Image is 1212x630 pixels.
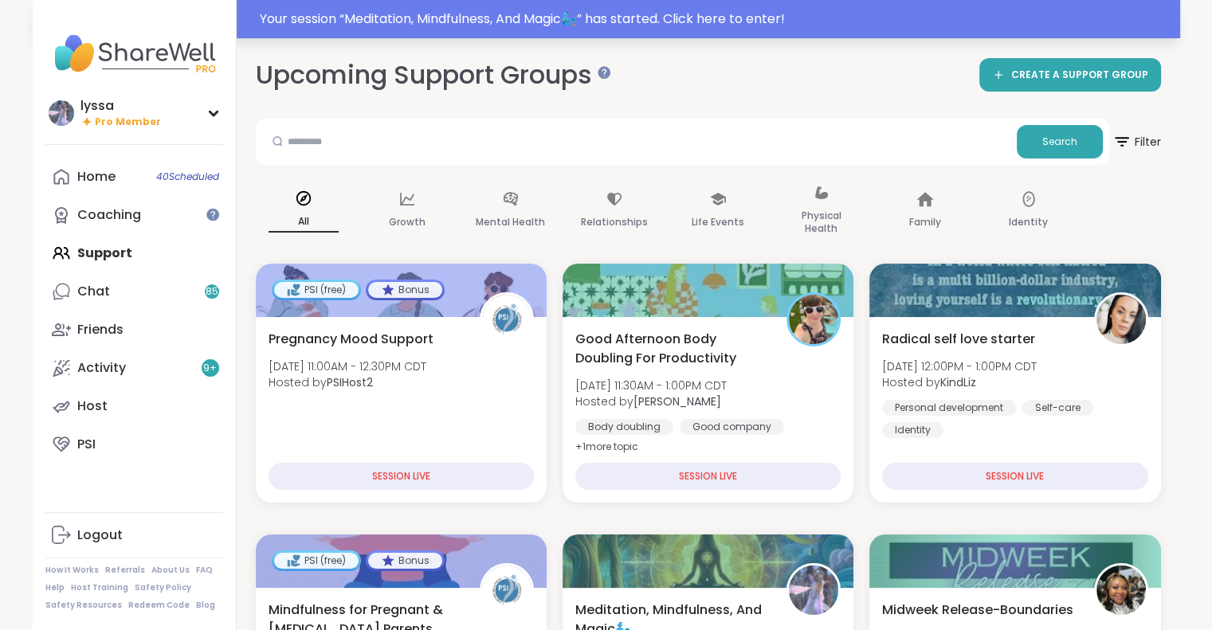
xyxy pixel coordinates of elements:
a: About Us [151,565,190,576]
p: Mental Health [476,213,545,232]
img: lyssa [789,565,838,615]
a: Blog [196,600,215,611]
a: Help [45,582,65,593]
div: Good company [680,419,784,435]
div: Body doubling [575,419,673,435]
span: Good Afternoon Body Doubling For Productivity [575,330,769,368]
img: lyssa [49,100,74,126]
p: Relationships [581,213,648,232]
span: 85 [206,285,218,299]
a: PSI [45,425,223,464]
a: Safety Resources [45,600,122,611]
h2: Upcoming Support Groups [256,57,605,93]
div: lyssa [80,97,161,115]
div: Host [77,397,108,415]
a: Logout [45,516,223,554]
span: Hosted by [269,374,426,390]
div: Bonus [368,553,442,569]
span: Hosted by [575,393,727,409]
p: Identity [1009,213,1048,232]
a: Redeem Code [128,600,190,611]
a: FAQ [196,565,213,576]
p: Growth [389,213,426,232]
div: SESSION LIVE [882,463,1147,490]
span: 9 + [203,362,217,375]
a: CREATE A SUPPORT GROUP [979,58,1161,92]
b: PSIHost2 [327,374,373,390]
button: Filter [1112,119,1161,165]
a: Safety Policy [135,582,191,593]
span: Midweek Release-Boundaries [882,601,1073,620]
p: Physical Health [786,206,857,238]
span: [DATE] 11:00AM - 12:30PM CDT [269,358,426,374]
p: Family [909,213,941,232]
img: ShareWell Nav Logo [45,25,223,81]
div: Self-care [1022,400,1093,416]
a: Coaching [45,196,223,234]
a: Chat85 [45,272,223,311]
b: KindLiz [940,374,976,390]
div: PSI (free) [274,553,359,569]
a: Host Training [71,582,128,593]
span: Pregnancy Mood Support [269,330,433,349]
span: Pro Member [95,115,161,129]
a: Activity9+ [45,349,223,387]
span: 40 Scheduled [156,170,219,183]
div: Coaching [77,206,141,224]
span: CREATE A SUPPORT GROUP [1011,68,1148,82]
div: Activity [77,359,126,377]
a: Referrals [105,565,145,576]
div: Identity [882,422,943,438]
b: [PERSON_NAME] [633,393,721,409]
div: Friends [77,321,124,338]
span: Filter [1112,123,1161,161]
div: Personal development [882,400,1016,416]
span: Search [1042,135,1077,149]
p: All [269,212,339,233]
span: [DATE] 11:30AM - 1:00PM CDT [575,378,727,393]
div: Chat [77,283,110,300]
div: Home [77,168,116,186]
img: Shawnti [1096,565,1146,615]
a: Friends [45,311,223,349]
button: Search [1017,125,1103,158]
div: SESSION LIVE [575,463,841,490]
iframe: Spotlight [598,66,610,79]
a: Home40Scheduled [45,158,223,196]
div: SESSION LIVE [269,463,534,490]
div: Your session “ Meditation, Mindfulness, And Magic🧞‍♂️ ” has started. Click here to enter! [260,10,1171,29]
div: Bonus [368,282,442,298]
div: PSI (free) [274,282,359,298]
img: KindLiz [1096,295,1146,344]
img: PSIHost2 [482,565,531,615]
iframe: Spotlight [206,208,219,221]
img: Adrienne_QueenOfTheDawn [789,295,838,344]
a: Host [45,387,223,425]
span: Radical self love starter [882,330,1035,349]
div: PSI [77,436,96,453]
span: [DATE] 12:00PM - 1:00PM CDT [882,358,1037,374]
a: How It Works [45,565,99,576]
p: Life Events [692,213,744,232]
span: Hosted by [882,374,1037,390]
div: Logout [77,526,123,544]
img: PSIHost2 [482,295,531,344]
